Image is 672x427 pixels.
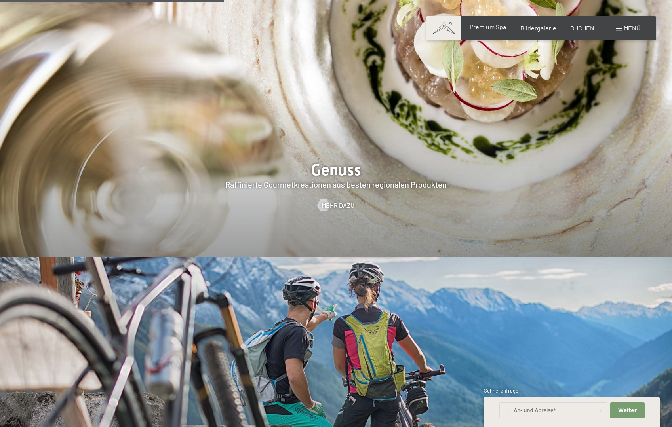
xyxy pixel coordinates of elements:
span: Weiter [618,407,637,414]
span: Menü [624,24,640,32]
a: Premium Spa [470,23,506,30]
a: Bildergalerie [520,24,556,32]
button: Weiter [610,402,644,419]
span: Mehr dazu [322,201,354,210]
span: Schnellanfrage [484,387,518,394]
a: BUCHEN [570,24,594,32]
a: Mehr dazu [318,201,354,210]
